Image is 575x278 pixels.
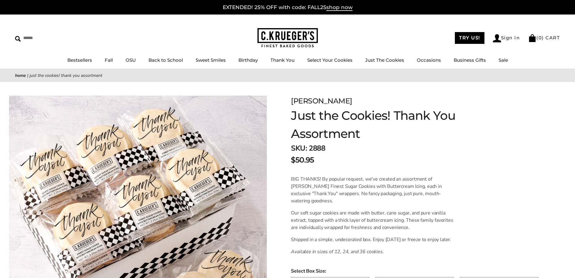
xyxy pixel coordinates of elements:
[291,175,456,204] p: BIG THANKS! By popular request, we've created an assortment of [PERSON_NAME] Finest Sugar Cookies...
[149,57,183,63] a: Back to School
[528,35,560,41] a: (0) CART
[30,73,102,78] span: Just the Cookies! Thank You Assortment
[326,4,353,11] span: shop now
[257,28,318,48] img: C.KRUEGER'S
[223,4,353,11] a: EXTENDED! 25% OFF with code: FALL25shop now
[499,57,508,63] a: Sale
[291,209,456,231] p: Our soft sugar cookies are made with butter, cane sugar, and pure vanilla extract, topped with a ...
[493,34,520,42] a: Sign In
[105,57,113,63] a: Fall
[291,155,314,165] span: $50.95
[528,34,536,42] img: Bag
[455,32,484,44] a: TRY US!
[67,57,92,63] a: Bestsellers
[309,143,325,153] span: 2888
[15,72,560,79] nav: breadcrumbs
[238,57,258,63] a: Birthday
[454,57,486,63] a: Business Gifts
[291,96,484,106] div: [PERSON_NAME]
[417,57,441,63] a: Occasions
[15,36,21,42] img: Search
[291,267,560,275] span: Select Box Size:
[15,33,87,43] input: Search
[270,57,295,63] a: Thank You
[291,106,484,143] h1: Just the Cookies! Thank You Assortment
[291,236,456,243] p: Shipped in a simple, undecorated box. Enjoy [DATE] or freeze to enjoy later.
[365,57,404,63] a: Just The Cookies
[493,34,501,42] img: Account
[291,248,384,255] em: Available in sizes of 12, 24, and 36 cookies.
[538,35,542,41] span: 0
[196,57,226,63] a: Sweet Smiles
[291,143,307,153] strong: SKU:
[126,57,136,63] a: OSU
[15,73,26,78] a: Home
[307,57,353,63] a: Select Your Cookies
[27,73,28,78] span: |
